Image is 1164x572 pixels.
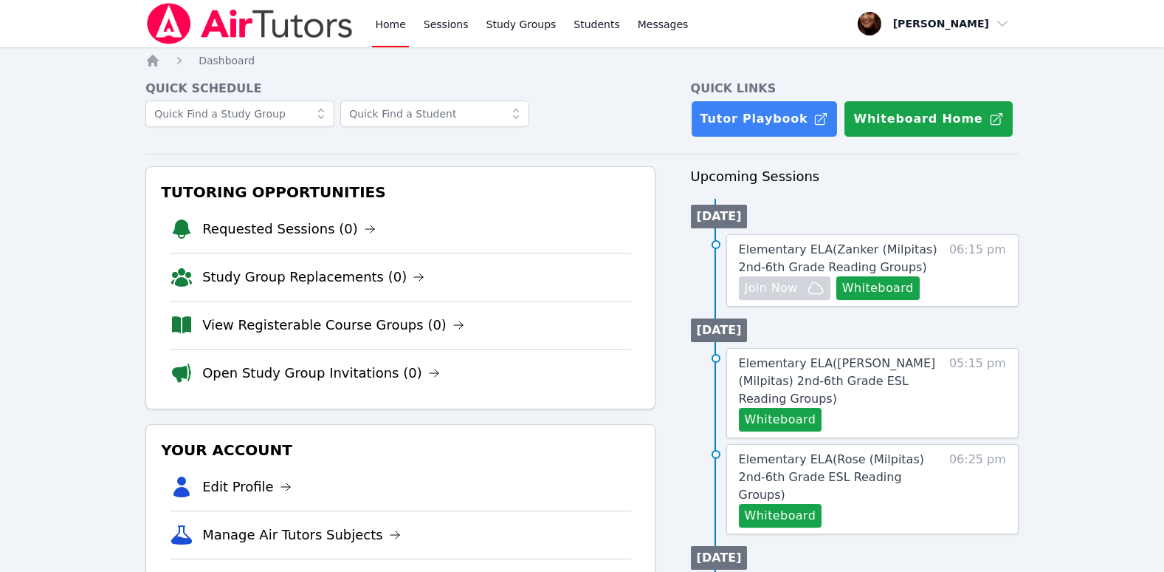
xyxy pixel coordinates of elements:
[145,53,1019,68] nav: Breadcrumb
[202,363,440,384] a: Open Study Group Invitations (0)
[949,241,1006,300] span: 06:15 pm
[691,166,1019,187] h3: Upcoming Sessions
[691,80,1019,98] h4: Quick Links
[739,504,822,528] button: Whiteboard
[691,205,748,228] li: [DATE]
[158,179,642,205] h3: Tutoring Opportunities
[145,3,354,44] img: Air Tutors
[739,242,937,274] span: Elementary ELA ( Zanker (Milpitas) 2nd-6th Grade Reading Groups )
[949,451,1006,528] span: 06:25 pm
[691,319,748,342] li: [DATE]
[949,355,1006,432] span: 05:15 pm
[739,356,936,406] span: Elementary ELA ( [PERSON_NAME] (Milpitas) 2nd-6th Grade ESL Reading Groups )
[739,276,830,300] button: Join Now
[691,546,748,570] li: [DATE]
[739,408,822,432] button: Whiteboard
[158,437,642,463] h3: Your Account
[739,355,940,408] a: Elementary ELA([PERSON_NAME] (Milpitas) 2nd-6th Grade ESL Reading Groups)
[202,525,401,545] a: Manage Air Tutors Subjects
[202,477,292,497] a: Edit Profile
[202,219,376,239] a: Requested Sessions (0)
[199,55,255,67] span: Dashboard
[145,101,334,127] input: Quick Find a Study Group
[145,80,655,98] h4: Quick Schedule
[199,53,255,68] a: Dashboard
[739,241,940,276] a: Elementary ELA(Zanker (Milpitas) 2nd-6th Grade Reading Groups)
[739,451,940,504] a: Elementary ELA(Rose (Milpitas) 2nd-6th Grade ESL Reading Groups)
[202,315,464,336] a: View Registerable Course Groups (0)
[739,452,924,502] span: Elementary ELA ( Rose (Milpitas) 2nd-6th Grade ESL Reading Groups )
[745,279,798,297] span: Join Now
[844,101,1013,137] button: Whiteboard Home
[638,17,689,32] span: Messages
[836,276,920,300] button: Whiteboard
[202,267,424,287] a: Study Group Replacements (0)
[340,101,529,127] input: Quick Find a Student
[691,101,838,137] a: Tutor Playbook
